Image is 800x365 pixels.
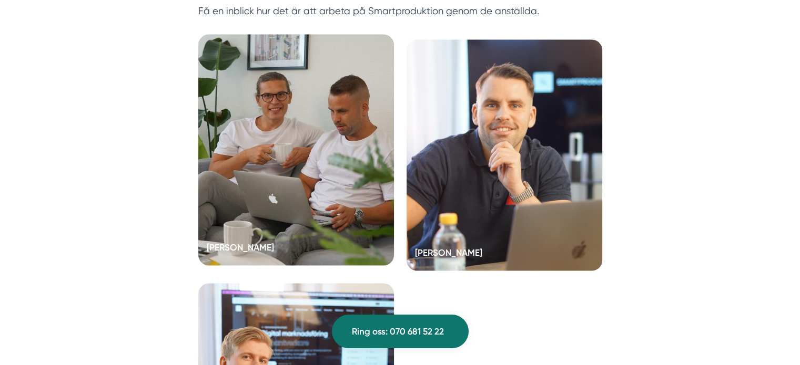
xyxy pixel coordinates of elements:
h5: [PERSON_NAME] [207,241,274,257]
a: Ring oss: 070 681 52 22 [332,315,469,348]
span: Ring oss: 070 681 52 22 [352,325,444,339]
a: [PERSON_NAME] [407,40,602,271]
p: Få en inblick hur det är att arbeta på Smartproduktion genom de anställda. [198,3,602,34]
a: [PERSON_NAME] [198,35,394,266]
h5: [PERSON_NAME] [415,246,482,263]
